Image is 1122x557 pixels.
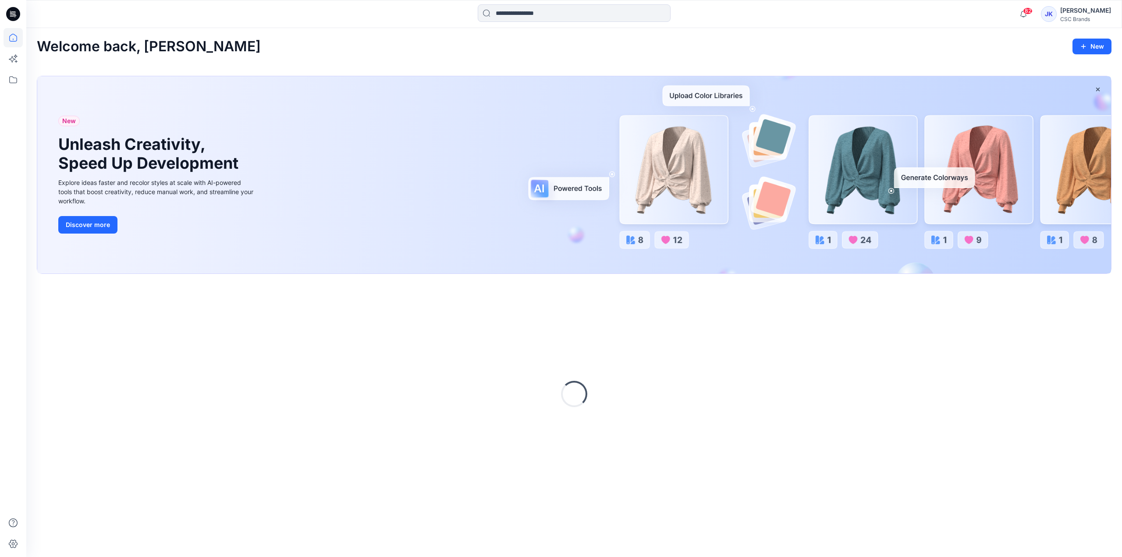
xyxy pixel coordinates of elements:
button: New [1072,39,1111,54]
h1: Unleash Creativity, Speed Up Development [58,135,242,173]
div: [PERSON_NAME] [1060,5,1111,16]
h2: Welcome back, [PERSON_NAME] [37,39,261,55]
span: New [62,116,76,126]
button: Discover more [58,216,117,234]
div: Explore ideas faster and recolor styles at scale with AI-powered tools that boost creativity, red... [58,178,256,206]
div: CSC Brands [1060,16,1111,22]
div: JK [1041,6,1057,22]
span: 82 [1023,7,1033,14]
a: Discover more [58,216,256,234]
